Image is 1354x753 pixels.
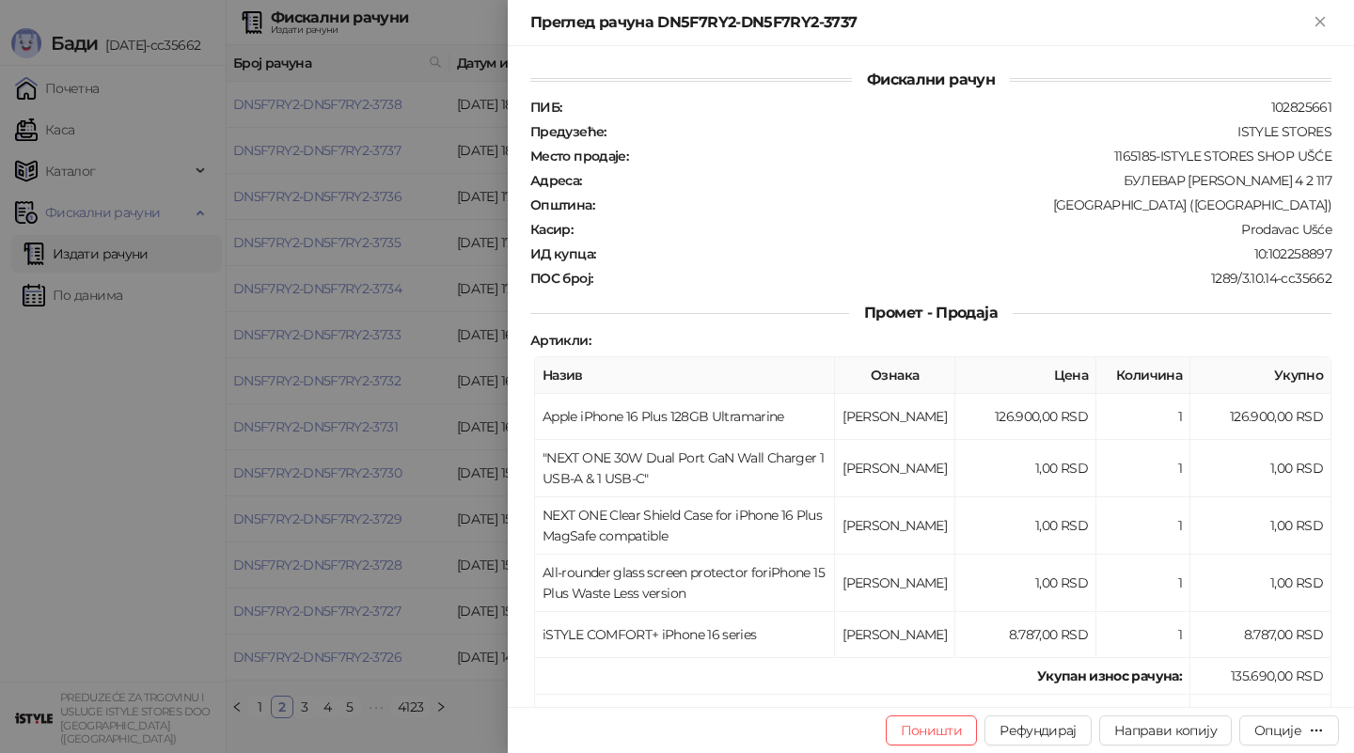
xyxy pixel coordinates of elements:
[530,148,628,165] strong: Место продаје :
[1037,667,1182,684] strong: Укупан износ рачуна :
[535,440,835,497] td: "NEXT ONE 30W Dual Port GaN Wall Charger 1 USB-A & 1 USB-C"
[530,99,561,116] strong: ПИБ :
[1190,555,1331,612] td: 1,00 RSD
[535,497,835,555] td: NEXT ONE Clear Shield Case for iPhone 16 Plus MagSafe compatible
[886,715,978,745] button: Поништи
[530,245,595,262] strong: ИД купца :
[563,99,1333,116] div: 102825661
[1096,357,1190,394] th: Количина
[1190,394,1331,440] td: 126.900,00 RSD
[575,221,1333,238] div: Prodavac Ušće
[1190,612,1331,658] td: 8.787,00 RSD
[984,715,1092,745] button: Рефундирај
[1190,357,1331,394] th: Укупно
[955,440,1096,497] td: 1,00 RSD
[535,555,835,612] td: All-rounder glass screen protector foriPhone 15 Plus Waste Less version
[1190,440,1331,497] td: 1,00 RSD
[955,555,1096,612] td: 1,00 RSD
[1076,704,1182,721] strong: Платна картица :
[530,123,606,140] strong: Предузеће :
[630,148,1333,165] div: 1165185-ISTYLE STORES SHOP UŠĆE
[594,270,1333,287] div: 1289/3.10.14-cc35662
[1190,497,1331,555] td: 1,00 RSD
[608,123,1333,140] div: ISTYLE STORES
[835,440,955,497] td: [PERSON_NAME]
[1190,695,1331,731] td: 135.690,00 RSD
[1114,722,1217,739] span: Направи копију
[955,497,1096,555] td: 1,00 RSD
[1096,394,1190,440] td: 1
[1096,612,1190,658] td: 1
[530,332,590,349] strong: Артикли :
[535,612,835,658] td: iSTYLE COMFORT+ iPhone 16 series
[584,172,1333,189] div: БУЛЕВАР [PERSON_NAME] 4 2 117
[1096,497,1190,555] td: 1
[849,304,1013,322] span: Промет - Продаја
[1190,658,1331,695] td: 135.690,00 RSD
[1254,722,1301,739] div: Опције
[1099,715,1232,745] button: Направи копију
[1239,715,1339,745] button: Опције
[535,394,835,440] td: Apple iPhone 16 Plus 128GB Ultramarine
[530,270,592,287] strong: ПОС број :
[1096,440,1190,497] td: 1
[530,11,1309,34] div: Преглед рачуна DN5F7RY2-DN5F7RY2-3737
[835,394,955,440] td: [PERSON_NAME]
[835,612,955,658] td: [PERSON_NAME]
[530,172,582,189] strong: Адреса :
[955,357,1096,394] th: Цена
[835,555,955,612] td: [PERSON_NAME]
[852,71,1010,88] span: Фискални рачун
[835,497,955,555] td: [PERSON_NAME]
[535,357,835,394] th: Назив
[1096,555,1190,612] td: 1
[835,357,955,394] th: Ознака
[530,221,573,238] strong: Касир :
[596,196,1333,213] div: [GEOGRAPHIC_DATA] ([GEOGRAPHIC_DATA])
[530,196,594,213] strong: Општина :
[597,245,1333,262] div: 10:102258897
[955,612,1096,658] td: 8.787,00 RSD
[955,394,1096,440] td: 126.900,00 RSD
[1309,11,1331,34] button: Close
